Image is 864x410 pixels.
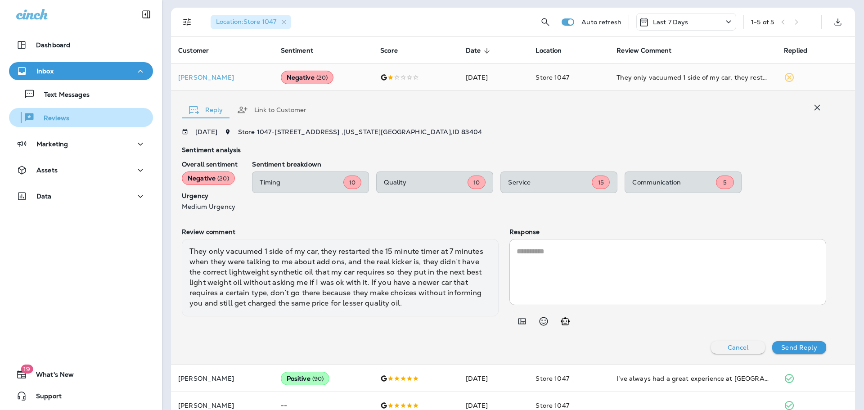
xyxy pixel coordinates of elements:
[9,387,153,405] button: Support
[260,179,343,186] p: Timing
[473,179,480,186] span: 10
[252,161,826,168] p: Sentiment breakdown
[178,402,266,409] p: [PERSON_NAME]
[509,228,826,235] p: Response
[466,47,481,54] span: Date
[466,47,493,55] span: Date
[178,74,266,81] p: [PERSON_NAME]
[535,312,553,330] button: Select an emoji
[182,94,230,126] button: Reply
[182,239,499,316] div: They only vacuumed 1 side of my car, they restarted the 15 minute timer at 7 minutes when they we...
[35,91,90,99] p: Text Messages
[9,365,153,383] button: 19What's New
[9,161,153,179] button: Assets
[535,401,569,410] span: Store 1047
[281,47,325,55] span: Sentiment
[182,228,499,235] p: Review comment
[9,135,153,153] button: Marketing
[632,179,716,186] p: Communication
[9,62,153,80] button: Inbox
[134,5,159,23] button: Collapse Sidebar
[508,179,592,186] p: Service
[535,47,573,55] span: Location
[616,47,671,54] span: Review Comment
[581,18,621,26] p: Auto refresh
[9,36,153,54] button: Dashboard
[349,179,355,186] span: 10
[182,161,238,168] p: Overall sentiment
[195,128,217,135] p: [DATE]
[178,47,209,54] span: Customer
[27,392,62,403] span: Support
[535,47,562,54] span: Location
[784,47,807,54] span: Replied
[216,18,276,26] span: Location : Store 1047
[178,375,266,382] p: [PERSON_NAME]
[217,175,229,182] span: ( 20 )
[178,13,196,31] button: Filters
[459,365,528,392] td: [DATE]
[182,192,238,199] p: Urgency
[535,73,569,81] span: Store 1047
[784,47,819,55] span: Replied
[829,13,847,31] button: Export as CSV
[380,47,409,55] span: Score
[781,344,817,351] p: Send Reply
[211,15,291,29] div: Location:Store 1047
[9,187,153,205] button: Data
[281,71,334,84] div: Negative
[178,47,220,55] span: Customer
[36,167,58,174] p: Assets
[653,18,688,26] p: Last 7 Days
[723,179,727,186] span: 5
[36,68,54,75] p: Inbox
[182,146,826,153] p: Sentiment analysis
[36,41,70,49] p: Dashboard
[513,312,531,330] button: Add in a premade template
[9,108,153,127] button: Reviews
[556,312,574,330] button: Generate AI response
[36,140,68,148] p: Marketing
[281,372,330,385] div: Positive
[616,73,769,82] div: They only vacuumed 1 side of my car, they restarted the 15 minute timer at 7 minutes when they we...
[182,171,235,185] div: Negative
[772,341,826,354] button: Send Reply
[178,74,266,81] div: Click to view Customer Drawer
[27,371,74,382] span: What's New
[230,94,314,126] button: Link to Customer
[384,179,468,186] p: Quality
[36,193,52,200] p: Data
[711,341,765,354] button: Cancel
[21,365,33,374] span: 19
[9,85,153,104] button: Text Messages
[35,114,69,123] p: Reviews
[751,18,774,26] div: 1 - 5 of 5
[459,64,528,91] td: [DATE]
[598,179,604,186] span: 15
[312,375,324,383] span: ( 90 )
[182,203,238,210] p: Medium Urgency
[316,74,328,81] span: ( 20 )
[616,374,769,383] div: I’ve always had a great experience at Grease Monkey but the Idaho Falls location on Channing Way ...
[616,47,683,55] span: Review Comment
[536,13,554,31] button: Search Reviews
[380,47,398,54] span: Score
[535,374,569,383] span: Store 1047
[728,344,749,351] p: Cancel
[238,128,482,136] span: Store 1047 - [STREET_ADDRESS] , [US_STATE][GEOGRAPHIC_DATA] , ID 83404
[281,47,313,54] span: Sentiment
